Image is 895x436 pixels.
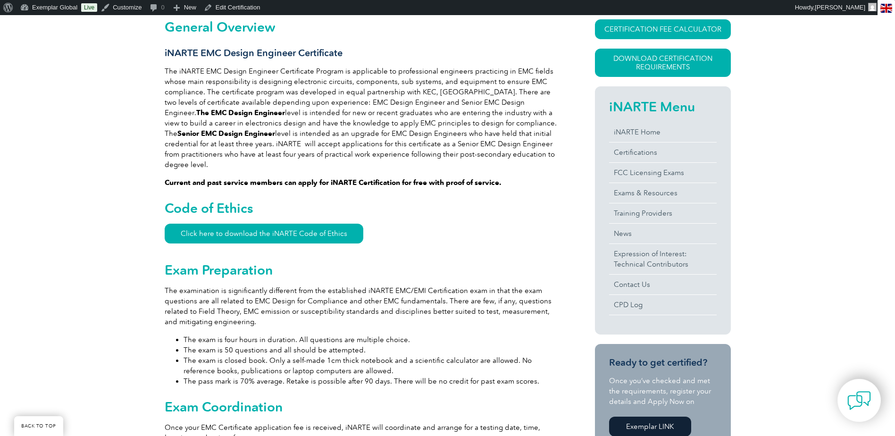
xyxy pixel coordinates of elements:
a: iNARTE Home [609,122,717,142]
a: CERTIFICATION FEE CALCULATOR [595,19,731,39]
h3: iNARTE EMC Design Engineer Certificate [165,47,561,59]
a: Certifications [609,143,717,162]
p: Once you’ve checked and met the requirements, register your details and Apply Now on [609,376,717,407]
a: Expression of Interest:Technical Contributors [609,244,717,274]
a: CPD Log [609,295,717,315]
a: Download Certification Requirements [595,49,731,77]
strong: Current and past service members can apply for iNARTE Certification for free with proof of service. [165,178,502,187]
h2: Exam Coordination [165,399,561,414]
span: [PERSON_NAME] [815,4,865,11]
strong: Senior EMC Design Engineer [177,129,275,138]
a: FCC Licensing Exams [609,163,717,183]
a: Live [81,3,97,12]
a: News [609,224,717,243]
img: en [880,4,892,13]
p: The iNARTE EMC Design Engineer Certificate Program is applicable to professional engineers practi... [165,66,561,170]
a: Click here to download the iNARTE Code of Ethics [165,224,363,243]
li: The exam is 50 questions and all should be attempted. [184,345,561,355]
h2: Exam Preparation [165,262,561,277]
h2: iNARTE Menu [609,99,717,114]
a: Training Providers [609,203,717,223]
strong: The EMC Design Engineer [196,109,285,117]
li: The exam is closed book. Only a self-made 1cm thick notebook and a scientific calculator are allo... [184,355,561,376]
h2: General Overview [165,19,561,34]
p: The examination is significantly different from the established iNARTE EMC/EMI Certification exam... [165,285,561,327]
img: contact-chat.png [847,389,871,412]
a: Exams & Resources [609,183,717,203]
h2: Code of Ethics [165,201,561,216]
h3: Ready to get certified? [609,357,717,369]
a: BACK TO TOP [14,416,63,436]
li: The pass mark is 70% average. Retake is possible after 90 days. There will be no credit for past ... [184,376,561,386]
li: The exam is four hours in duration. All questions are multiple choice. [184,335,561,345]
a: Contact Us [609,275,717,294]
